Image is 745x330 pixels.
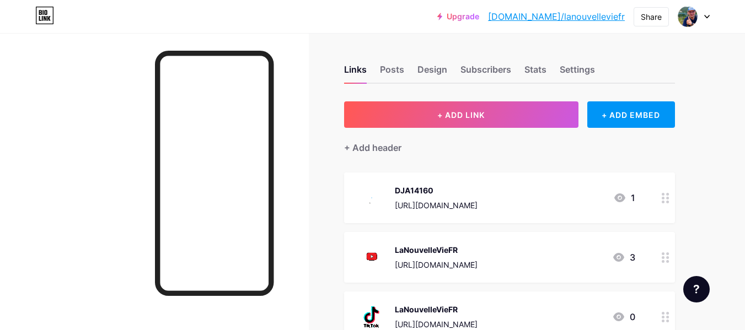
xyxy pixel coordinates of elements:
div: [URL][DOMAIN_NAME] [395,318,478,330]
div: [URL][DOMAIN_NAME] [395,259,478,271]
img: La vie de Marin-pecheur [677,6,698,27]
div: + Add header [344,141,401,154]
div: [URL][DOMAIN_NAME] [395,199,478,211]
div: Share [641,11,662,23]
img: DJA14160 [357,183,386,212]
div: Links [344,63,367,83]
a: Upgrade [437,12,479,21]
div: + ADD EMBED [587,101,675,128]
div: DJA14160 [395,185,478,196]
div: LaNouvelleVieFR [395,244,478,256]
span: + ADD LINK [437,110,485,120]
div: Stats [524,63,546,83]
button: + ADD LINK [344,101,578,128]
div: Posts [380,63,404,83]
div: Design [417,63,447,83]
img: LaNouvelleVieFR [357,243,386,272]
div: 0 [612,310,635,323]
div: LaNouvelleVieFR [395,304,478,315]
div: Settings [560,63,595,83]
div: 1 [613,191,635,204]
div: 3 [612,251,635,264]
a: [DOMAIN_NAME]/lanouvelleviefr [488,10,625,23]
div: Subscribers [460,63,511,83]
